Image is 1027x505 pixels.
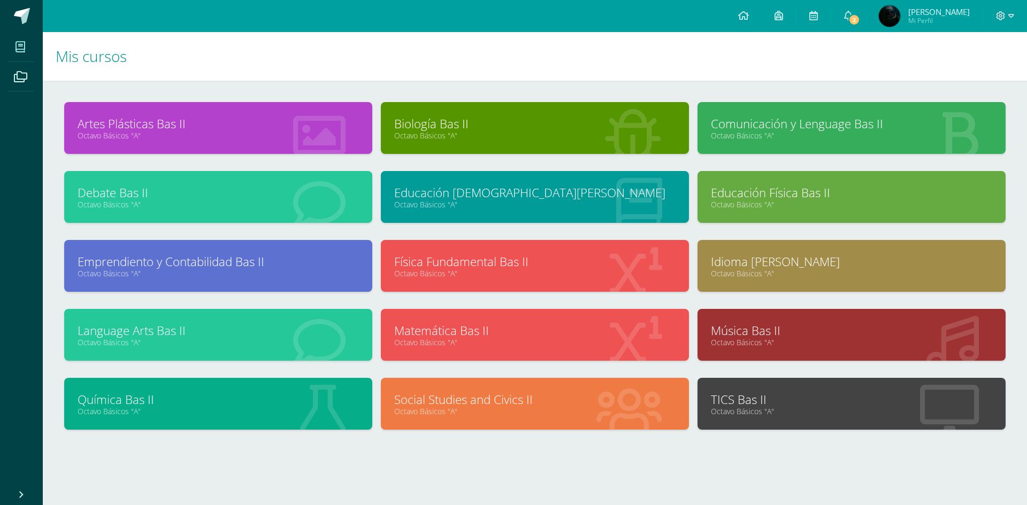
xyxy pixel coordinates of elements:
a: Octavo Básicos "A" [78,268,359,278]
a: TICS Bas II [711,391,992,408]
a: Educación Física Bas II [711,184,992,201]
a: Octavo Básicos "A" [78,199,359,209]
a: Química Bas II [78,391,359,408]
a: Octavo Básicos "A" [711,337,992,347]
a: Octavo Básicos "A" [394,199,676,209]
a: Octavo Básicos "A" [394,130,676,141]
a: Octavo Básicos "A" [78,406,359,416]
a: Artes Plásticas Bas II [78,115,359,132]
a: Comunicación y Lenguage Bas II [711,115,992,132]
a: Octavo Básicos "A" [78,130,359,141]
a: Educación [DEMOGRAPHIC_DATA][PERSON_NAME] [394,184,676,201]
a: Física Fundamental Bas II [394,253,676,270]
a: Octavo Básicos "A" [394,337,676,347]
a: Octavo Básicos "A" [711,268,992,278]
a: Matemática Bas II [394,322,676,339]
img: ea2c9f684ff9e42fb51035a1b57a2cbb.png [879,5,900,27]
a: Octavo Básicos "A" [394,268,676,278]
a: Octavo Básicos "A" [78,337,359,347]
a: Language Arts Bas II [78,322,359,339]
a: Emprendiento y Contabilidad Bas II [78,253,359,270]
a: Música Bas II [711,322,992,339]
a: Biología Bas II [394,115,676,132]
a: Octavo Básicos "A" [711,130,992,141]
a: Debate Bas II [78,184,359,201]
a: Octavo Básicos "A" [394,406,676,416]
a: Social Studies and Civics II [394,391,676,408]
span: Mi Perfil [908,16,970,25]
span: Mis cursos [56,46,127,66]
a: Idioma [PERSON_NAME] [711,253,992,270]
a: Octavo Básicos "A" [711,199,992,209]
a: Octavo Básicos "A" [711,406,992,416]
span: 2 [848,14,860,26]
span: [PERSON_NAME] [908,6,970,17]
